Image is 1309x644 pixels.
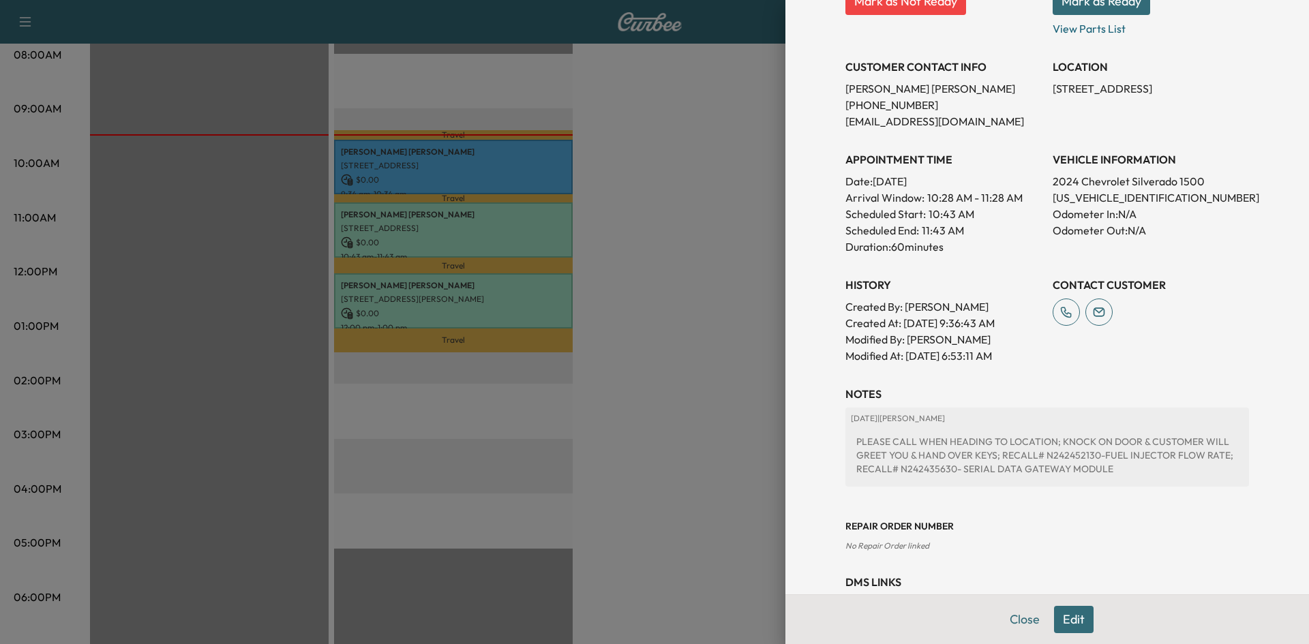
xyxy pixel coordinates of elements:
[845,574,1249,590] h3: DMS Links
[1053,189,1249,206] p: [US_VEHICLE_IDENTIFICATION_NUMBER]
[845,80,1042,97] p: [PERSON_NAME] [PERSON_NAME]
[845,173,1042,189] p: Date: [DATE]
[845,348,1042,364] p: Modified At : [DATE] 6:53:11 AM
[845,222,919,239] p: Scheduled End:
[927,189,1023,206] span: 10:28 AM - 11:28 AM
[1053,59,1249,75] h3: LOCATION
[1053,151,1249,168] h3: VEHICLE INFORMATION
[922,222,964,239] p: 11:43 AM
[845,97,1042,113] p: [PHONE_NUMBER]
[845,519,1249,533] h3: Repair Order number
[1001,606,1049,633] button: Close
[845,206,926,222] p: Scheduled Start:
[1053,15,1249,37] p: View Parts List
[1053,80,1249,97] p: [STREET_ADDRESS]
[845,298,1042,315] p: Created By : [PERSON_NAME]
[845,386,1249,402] h3: NOTES
[851,413,1244,424] p: [DATE] | [PERSON_NAME]
[845,189,1042,206] p: Arrival Window:
[845,113,1042,129] p: [EMAIL_ADDRESS][DOMAIN_NAME]
[1053,277,1249,293] h3: CONTACT CUSTOMER
[1053,206,1249,222] p: Odometer In: N/A
[845,239,1042,255] p: Duration: 60 minutes
[845,277,1042,293] h3: History
[845,315,1042,331] p: Created At : [DATE] 9:36:43 AM
[845,540,929,551] span: No Repair Order linked
[1053,173,1249,189] p: 2024 Chevrolet Silverado 1500
[1054,606,1094,633] button: Edit
[1053,222,1249,239] p: Odometer Out: N/A
[929,206,974,222] p: 10:43 AM
[845,331,1042,348] p: Modified By : [PERSON_NAME]
[845,151,1042,168] h3: APPOINTMENT TIME
[851,429,1244,481] div: PLEASE CALL WHEN HEADING TO LOCATION; KNOCK ON DOOR & CUSTOMER WILL GREET YOU & HAND OVER KEYS; R...
[845,59,1042,75] h3: CUSTOMER CONTACT INFO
